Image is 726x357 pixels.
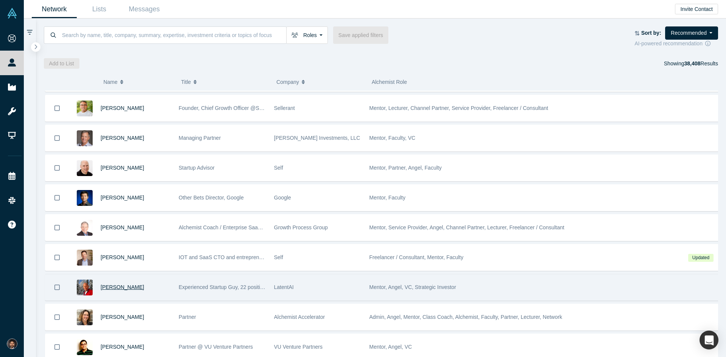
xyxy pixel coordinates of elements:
[369,224,565,230] span: Mentor, Service Provider, Angel, Channel Partner, Lecturer, Freelancer / Consultant
[664,58,718,69] div: Showing
[286,26,328,44] button: Roles
[274,254,283,260] span: Self
[369,254,464,260] span: Freelancer / Consultant, Mentor, Faculty
[101,344,144,350] a: [PERSON_NAME]
[45,215,69,241] button: Bookmark
[45,155,69,181] button: Bookmark
[181,74,268,90] button: Title
[45,304,69,330] button: Bookmark
[61,26,286,44] input: Search by name, title, company, summary, expertise, investment criteria or topics of focus
[179,105,277,111] span: Founder, Chief Growth Officer @Sellerant
[77,160,93,176] img: Adam Frankl's Profile Image
[44,58,79,69] button: Add to List
[634,40,718,48] div: AI-powered recommendation
[101,254,144,260] a: [PERSON_NAME]
[276,74,299,90] span: Company
[7,338,17,349] img: Shine Oovattil's Account
[122,0,167,18] a: Messages
[372,79,407,85] span: Alchemist Role
[179,224,358,230] span: Alchemist Coach / Enterprise SaaS & Ai Subscription Model Thought Leader
[103,74,173,90] button: Name
[684,60,700,66] strong: 38,408
[274,195,291,201] span: Google
[45,185,69,211] button: Bookmark
[179,195,244,201] span: Other Bets Director, Google
[684,60,718,66] span: Results
[103,74,117,90] span: Name
[179,254,267,260] span: IOT and SaaS CTO and entrepreneur
[101,314,144,320] a: [PERSON_NAME]
[77,190,93,206] img: Steven Kan's Profile Image
[274,314,325,320] span: Alchemist Accelerator
[77,100,93,116] img: Kenan Rappuchi's Profile Image
[101,224,144,230] a: [PERSON_NAME]
[7,8,17,19] img: Alchemist Vault Logo
[77,280,93,295] img: Bruce Graham's Profile Image
[101,195,144,201] a: [PERSON_NAME]
[274,105,295,111] span: Sellerant
[101,105,144,111] a: [PERSON_NAME]
[274,344,323,350] span: VU Venture Partners
[276,74,364,90] button: Company
[274,284,294,290] span: LatentAI
[101,165,144,171] a: [PERSON_NAME]
[369,105,548,111] span: Mentor, Lecturer, Channel Partner, Service Provider, Freelancer / Consultant
[665,26,718,40] button: Recommended
[369,135,416,141] span: Mentor, Faculty, VC
[333,26,388,44] button: Save applied filters
[274,165,283,171] span: Self
[77,250,93,266] img: Daniel Collins's Profile Image
[45,274,69,300] button: Bookmark
[101,284,144,290] a: [PERSON_NAME]
[181,74,191,90] span: Title
[45,244,69,270] button: Bookmark
[274,224,328,230] span: Growth Process Group
[77,339,93,355] img: Aakash Jain's Profile Image
[369,195,406,201] span: Mentor, Faculty
[179,284,296,290] span: Experienced Startup Guy, 22 positive exits to date
[77,220,93,236] img: Chuck DeVita's Profile Image
[274,135,360,141] span: [PERSON_NAME] Investments, LLC
[369,284,456,290] span: Mentor, Angel, VC, Strategic Investor
[179,135,221,141] span: Managing Partner
[675,4,718,14] button: Invite Contact
[688,254,713,262] span: Updated
[641,30,661,36] strong: Sort by:
[101,135,144,141] a: [PERSON_NAME]
[179,165,215,171] span: Startup Advisor
[179,314,196,320] span: Partner
[45,95,69,121] button: Bookmark
[77,130,93,146] img: Steve King's Profile Image
[369,165,442,171] span: Mentor, Partner, Angel, Faculty
[45,125,69,151] button: Bookmark
[369,314,562,320] span: Admin, Angel, Mentor, Class Coach, Alchemist, Faculty, Partner, Lecturer, Network
[32,0,77,18] a: Network
[77,0,122,18] a: Lists
[369,344,412,350] span: Mentor, Angel, VC
[77,309,93,325] img: Christy Canida's Profile Image
[179,344,253,350] span: Partner @ VU Venture Partners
